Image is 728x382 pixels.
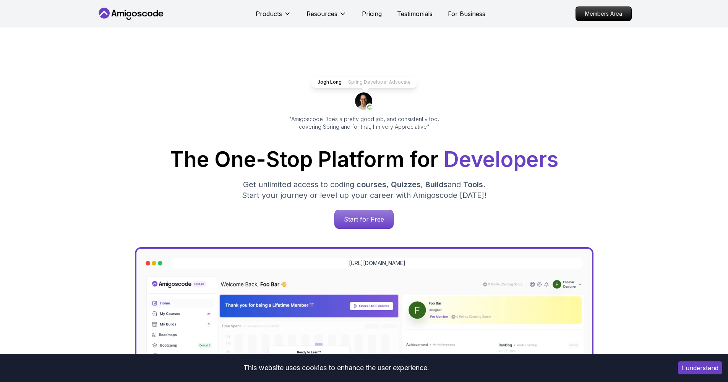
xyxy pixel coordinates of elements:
span: Builds [425,180,448,189]
button: Products [256,9,291,24]
a: [URL][DOMAIN_NAME] [349,259,405,267]
img: josh long [355,92,373,111]
p: Members Area [576,7,631,21]
p: "Amigoscode Does a pretty good job, and consistently too, covering Spring and for that, I'm very ... [279,115,450,131]
p: Start for Free [335,210,393,228]
a: Pricing [362,9,382,18]
span: Quizzes [391,180,421,189]
div: This website uses cookies to enhance the user experience. [6,359,666,376]
p: Jogh Long [318,79,342,85]
span: Tools [463,180,483,189]
p: Get unlimited access to coding , , and . Start your journey or level up your career with Amigosco... [236,179,493,201]
span: Developers [444,147,558,172]
span: courses [357,180,386,189]
a: Testimonials [397,9,433,18]
a: Start for Free [334,210,394,229]
a: Members Area [576,6,632,21]
p: Resources [306,9,337,18]
p: Spring Developer Advocate [348,79,411,85]
h1: The One-Stop Platform for [103,149,626,170]
p: Products [256,9,282,18]
a: For Business [448,9,485,18]
button: Accept cookies [678,361,722,374]
button: Resources [306,9,347,24]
